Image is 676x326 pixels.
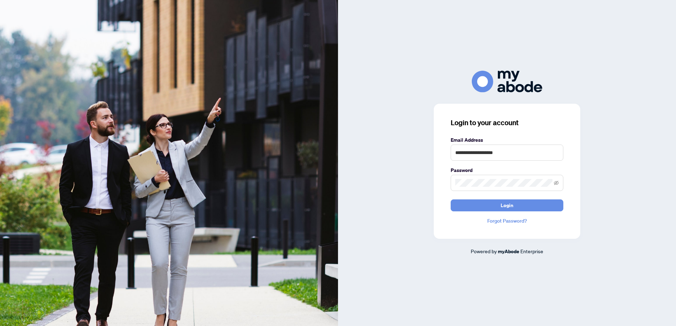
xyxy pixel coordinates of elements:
[451,166,563,174] label: Password
[501,200,513,211] span: Login
[554,180,559,185] span: eye-invisible
[451,199,563,211] button: Login
[451,136,563,144] label: Email Address
[451,118,563,128] h3: Login to your account
[471,248,497,254] span: Powered by
[498,248,519,255] a: myAbode
[472,71,542,92] img: ma-logo
[451,217,563,225] a: Forgot Password?
[520,248,543,254] span: Enterprise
